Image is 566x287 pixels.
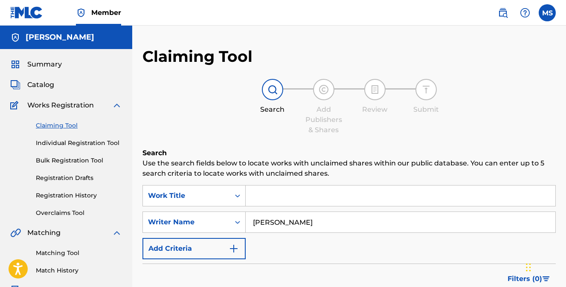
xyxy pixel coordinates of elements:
[142,238,246,259] button: Add Criteria
[421,84,431,95] img: step indicator icon for Submit
[10,32,20,43] img: Accounts
[10,59,62,70] a: SummarySummary
[27,59,62,70] span: Summary
[76,8,86,18] img: Top Rightsholder
[405,104,447,115] div: Submit
[112,228,122,238] img: expand
[148,217,225,227] div: Writer Name
[302,104,345,135] div: Add Publishers & Shares
[36,139,122,148] a: Individual Registration Tool
[10,80,54,90] a: CatalogCatalog
[354,104,396,115] div: Review
[112,100,122,110] img: expand
[26,32,94,42] h5: Michael Anton Spence
[10,80,20,90] img: Catalog
[36,156,122,165] a: Bulk Registration Tool
[36,191,122,200] a: Registration History
[10,59,20,70] img: Summary
[36,209,122,217] a: Overclaims Tool
[142,47,253,66] h2: Claiming Tool
[267,84,278,95] img: step indicator icon for Search
[36,249,122,258] a: Matching Tool
[148,191,225,201] div: Work Title
[142,158,556,179] p: Use the search fields below to locate works with unclaimed shares within our public database. You...
[517,4,534,21] div: Help
[498,8,508,18] img: search
[526,255,531,280] div: Drag
[27,100,94,110] span: Works Registration
[10,228,21,238] img: Matching
[36,174,122,183] a: Registration Drafts
[91,8,121,17] span: Member
[36,121,122,130] a: Claiming Tool
[520,8,530,18] img: help
[229,244,239,254] img: 9d2ae6d4665cec9f34b9.svg
[27,80,54,90] span: Catalog
[319,84,329,95] img: step indicator icon for Add Publishers & Shares
[10,6,43,19] img: MLC Logo
[539,4,556,21] div: User Menu
[542,174,566,243] iframe: Resource Center
[494,4,511,21] a: Public Search
[142,148,556,158] h6: Search
[36,266,122,275] a: Match History
[508,274,542,284] span: Filters ( 0 )
[27,228,61,238] span: Matching
[251,104,294,115] div: Search
[370,84,380,95] img: step indicator icon for Review
[523,246,566,287] iframe: Chat Widget
[10,100,21,110] img: Works Registration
